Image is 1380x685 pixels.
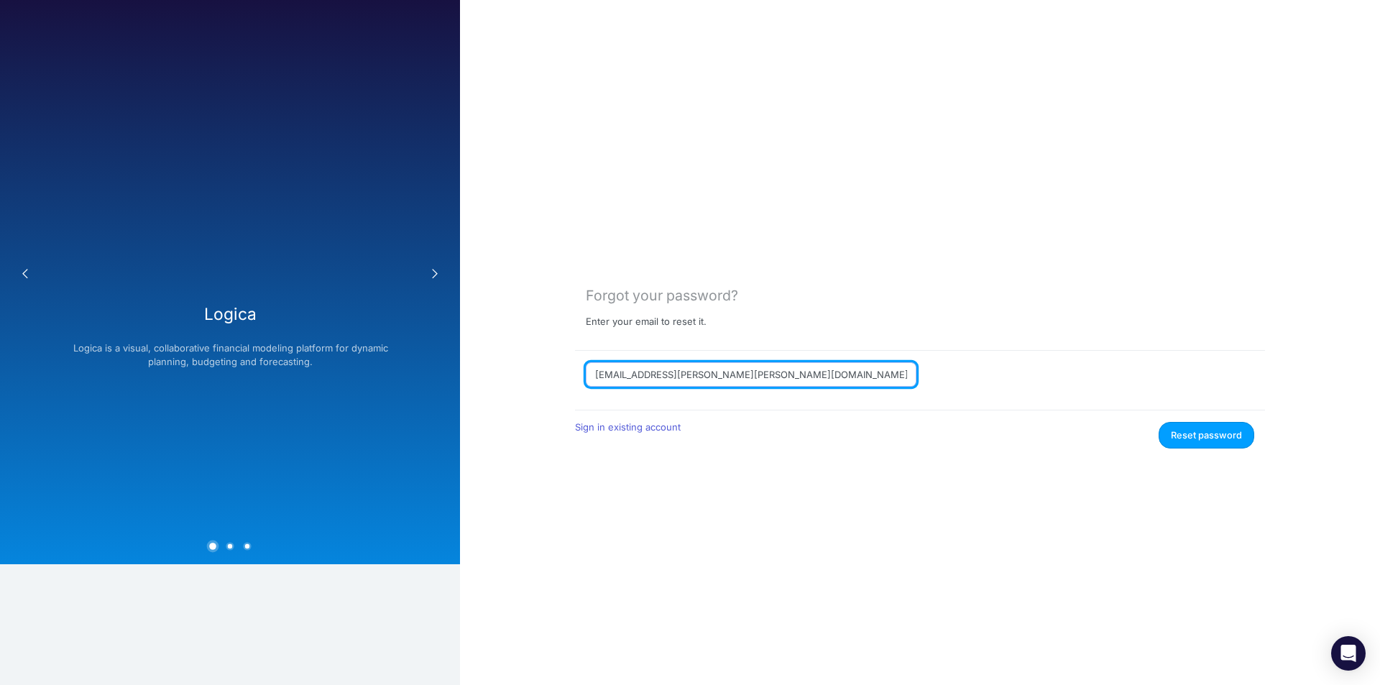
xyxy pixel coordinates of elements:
[1331,636,1366,671] div: Open Intercom Messenger
[586,362,916,387] input: Email
[1159,422,1254,449] button: Reset password
[207,540,219,552] button: 1
[69,304,392,323] h3: Logica
[420,259,449,288] button: Next
[69,341,392,369] p: Logica is a visual, collaborative financial modeling platform for dynamic planning, budgeting and...
[586,288,1254,304] div: Forgot your password?
[575,421,681,433] a: Sign in existing account
[226,542,234,550] button: 2
[586,316,707,328] p: Enter your email to reset it.
[11,259,40,288] button: Previous
[243,542,251,550] button: 3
